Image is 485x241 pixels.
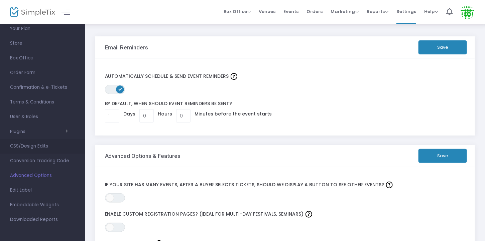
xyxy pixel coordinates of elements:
h3: Email Reminders [105,44,148,51]
label: If your site has many events, after a buyer selects tickets, should we display a button to see ot... [105,180,441,190]
img: question-mark [306,211,312,218]
span: Reports [367,8,388,15]
span: Box Office [224,8,251,15]
label: Minutes before the event starts [195,110,272,117]
span: Your Plan [10,24,75,33]
span: ON [118,87,122,90]
span: Marketing [331,8,359,15]
label: By default, when should event Reminders be sent? [105,101,466,107]
span: Venues [259,3,275,20]
span: Downloaded Reports [10,215,75,224]
span: CSS/Design Edits [10,142,75,151]
label: Hours [158,110,172,117]
span: Order Form [10,68,75,77]
button: Save [418,149,467,163]
label: Automatically schedule & send event Reminders [105,71,466,81]
span: Help [424,8,438,15]
label: Enable custom registration pages? (Ideal for multi-day festivals, seminars) [105,209,441,219]
button: Plugins [10,129,68,134]
span: Embeddable Widgets [10,201,75,209]
img: question-mark [386,182,393,188]
span: User & Roles [10,112,75,121]
span: Conversion Tracking Code [10,157,75,165]
span: Store [10,39,75,48]
span: Edit Label [10,186,75,195]
span: Box Office [10,54,75,62]
img: question-mark [231,73,237,80]
label: Days [123,110,135,117]
span: Orders [307,3,323,20]
span: Advanced Options [10,171,75,180]
span: Confirmation & e-Tickets [10,83,75,92]
span: Terms & Conditions [10,98,75,106]
span: Events [283,3,298,20]
span: Settings [396,3,416,20]
h3: Advanced Options & Features [105,153,181,159]
button: Save [418,40,467,54]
